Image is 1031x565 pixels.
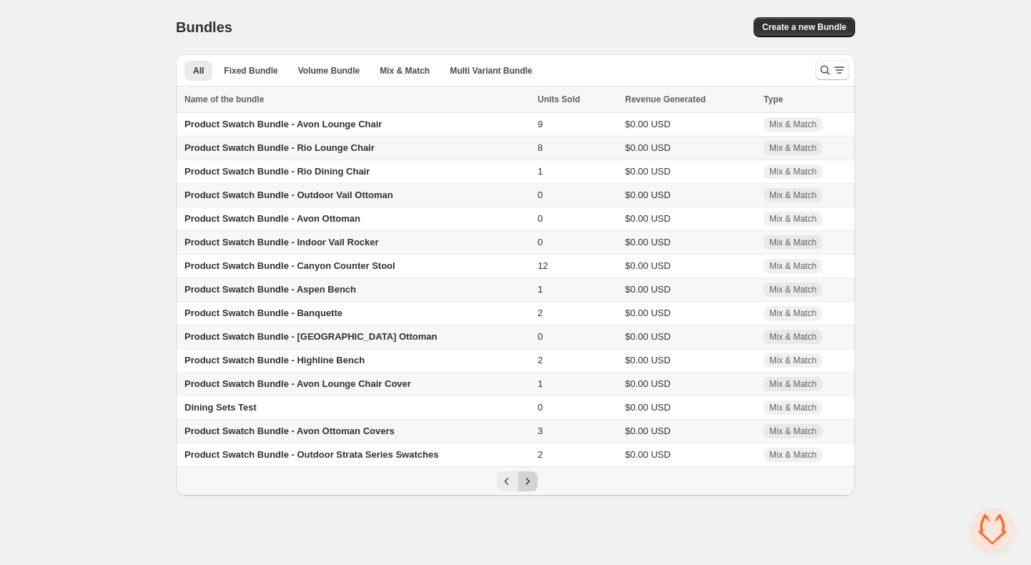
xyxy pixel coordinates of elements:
[538,92,580,107] span: Units Sold
[538,449,543,460] span: 2
[538,119,543,129] span: 9
[184,260,395,271] span: Product Swatch Bundle - Canyon Counter Stool
[769,237,817,248] span: Mix & Match
[764,92,847,107] div: Type
[538,402,543,413] span: 0
[769,449,817,461] span: Mix & Match
[769,284,817,295] span: Mix & Match
[625,119,671,129] span: $0.00 USD
[538,213,543,224] span: 0
[538,142,543,153] span: 8
[625,402,671,413] span: $0.00 USD
[754,17,855,37] button: Create a new Bundle
[769,166,817,177] span: Mix & Match
[625,92,720,107] button: Revenue Generated
[769,402,817,413] span: Mix & Match
[769,119,817,130] span: Mix & Match
[184,92,529,107] div: Name of the bundle
[193,65,204,77] span: All
[538,92,594,107] button: Units Sold
[298,65,360,77] span: Volume Bundle
[538,355,543,365] span: 2
[380,65,430,77] span: Mix & Match
[625,260,671,271] span: $0.00 USD
[184,213,360,224] span: Product Swatch Bundle - Avon Ottoman
[184,284,356,295] span: Product Swatch Bundle - Aspen Bench
[769,426,817,437] span: Mix & Match
[184,426,395,436] span: Product Swatch Bundle - Avon Ottoman Covers
[538,426,543,436] span: 3
[625,284,671,295] span: $0.00 USD
[538,260,548,271] span: 12
[176,466,855,496] nav: Pagination
[224,65,277,77] span: Fixed Bundle
[538,308,543,318] span: 2
[769,308,817,319] span: Mix & Match
[625,449,671,460] span: $0.00 USD
[625,237,671,247] span: $0.00 USD
[625,355,671,365] span: $0.00 USD
[625,92,706,107] span: Revenue Generated
[184,402,257,413] span: Dining Sets Test
[184,190,393,200] span: Product Swatch Bundle - Outdoor Vail Ottoman
[625,142,671,153] span: $0.00 USD
[538,284,543,295] span: 1
[625,331,671,342] span: $0.00 USD
[769,190,817,201] span: Mix & Match
[971,508,1014,551] div: Open chat
[625,308,671,318] span: $0.00 USD
[176,19,232,36] h1: Bundles
[184,355,365,365] span: Product Swatch Bundle - Highline Bench
[625,378,671,389] span: $0.00 USD
[538,237,543,247] span: 0
[625,190,671,200] span: $0.00 USD
[450,65,532,77] span: Multi Variant Bundle
[184,237,379,247] span: Product Swatch Bundle - Indoor Vail Rocker
[625,426,671,436] span: $0.00 USD
[769,260,817,272] span: Mix & Match
[497,471,517,491] button: Previous
[184,166,370,177] span: Product Swatch Bundle - Rio Dining Chair
[184,142,375,153] span: Product Swatch Bundle - Rio Lounge Chair
[538,331,543,342] span: 0
[762,21,847,33] span: Create a new Bundle
[769,213,817,225] span: Mix & Match
[815,60,849,80] button: Search and filter results
[184,119,382,129] span: Product Swatch Bundle - Avon Lounge Chair
[625,213,671,224] span: $0.00 USD
[184,378,411,389] span: Product Swatch Bundle - Avon Lounge Chair Cover
[538,190,543,200] span: 0
[184,331,437,342] span: Product Swatch Bundle - [GEOGRAPHIC_DATA] Ottoman
[518,471,538,491] button: Next
[184,308,342,318] span: Product Swatch Bundle - Banquette
[538,378,543,389] span: 1
[769,378,817,390] span: Mix & Match
[538,166,543,177] span: 1
[769,331,817,343] span: Mix & Match
[184,449,438,460] span: Product Swatch Bundle - Outdoor Strata Series Swatches
[625,166,671,177] span: $0.00 USD
[769,142,817,154] span: Mix & Match
[769,355,817,366] span: Mix & Match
